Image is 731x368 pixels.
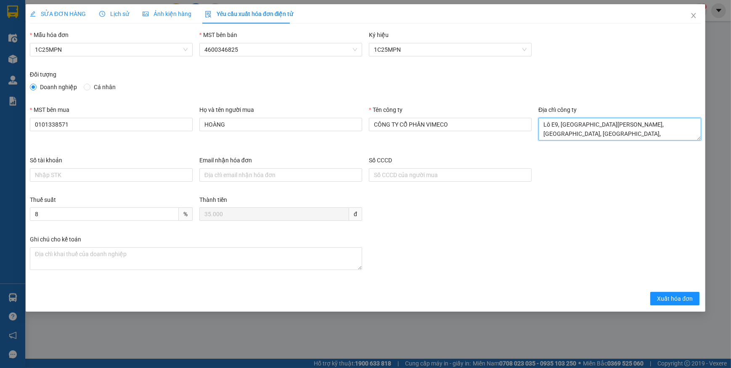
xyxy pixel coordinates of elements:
[690,12,697,19] span: close
[99,11,105,17] span: clock-circle
[369,168,532,182] input: Số CCCD
[143,11,191,17] span: Ảnh kiện hàng
[30,11,36,17] span: edit
[369,118,532,131] input: Tên công ty
[90,82,119,92] span: Cá nhân
[99,11,129,17] span: Lịch sử
[205,11,212,18] img: icon
[143,11,148,17] span: picture
[657,294,693,303] span: Xuất hóa đơn
[682,4,705,28] button: Close
[179,207,193,221] span: %
[30,196,56,203] label: Thuế suất
[199,168,362,182] input: Email nhận hóa đơn
[538,118,701,140] textarea: Địa chỉ công ty
[30,106,69,113] label: MST bên mua
[30,168,193,182] input: Số tài khoản
[199,196,227,203] label: Thành tiền
[30,157,62,164] label: Số tài khoản
[199,157,252,164] label: Email nhận hóa đơn
[650,292,699,305] button: Xuất hóa đơn
[199,118,362,131] input: Họ và tên người mua
[30,118,193,131] input: MST bên mua
[374,43,527,56] span: 1C25MPN
[37,82,80,92] span: Doanh nghiệp
[204,43,357,56] span: 4600346825
[199,32,237,38] label: MST bên bán
[369,106,403,113] label: Tên công ty
[30,207,179,221] input: Thuế suất
[199,106,254,113] label: Họ và tên người mua
[369,157,392,164] label: Số CCCD
[369,32,389,38] label: Ký hiệu
[538,106,577,113] label: Địa chỉ công ty
[30,236,81,243] label: Ghi chú cho kế toán
[30,247,362,270] textarea: Ghi chú đơn hàng Ghi chú cho kế toán
[30,32,69,38] label: Mẫu hóa đơn
[205,11,294,17] span: Yêu cầu xuất hóa đơn điện tử
[30,71,56,78] label: Đối tượng
[35,43,188,56] span: 1C25MPN
[30,11,86,17] span: SỬA ĐƠN HÀNG
[349,207,362,221] span: đ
